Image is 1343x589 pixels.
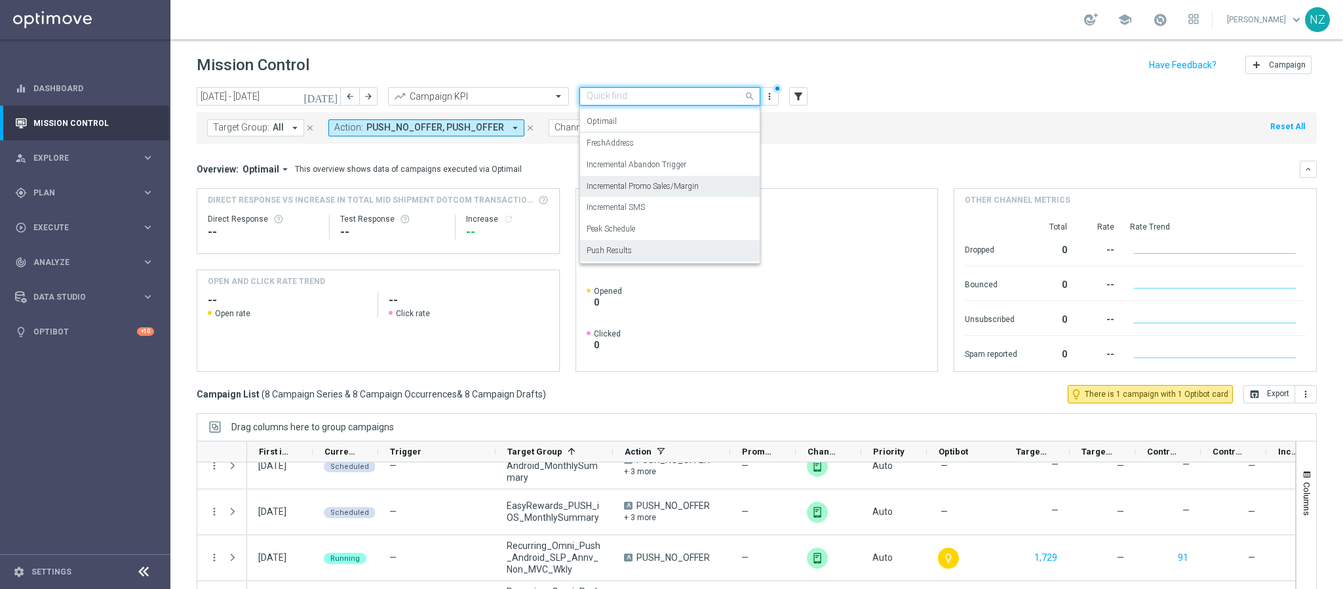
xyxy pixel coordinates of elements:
div: 18 Aug 2025, Monday [258,552,286,563]
span: — [1117,460,1124,471]
div: Execute [15,222,142,234]
div: Direct Response [208,214,319,224]
i: equalizer [15,83,27,94]
div: Total [1033,222,1067,232]
button: more_vert [1295,385,1317,403]
span: — [1117,552,1124,563]
span: — [941,460,948,472]
span: 8 Campaign Drafts [465,388,543,400]
button: arrow_forward [359,87,378,106]
div: Incremental SMS [587,197,753,218]
button: filter_alt [789,87,808,106]
div: Optimail [587,111,753,132]
button: gps_fixed Plan keyboard_arrow_right [14,188,155,198]
span: Columns [1302,482,1312,516]
span: — [1248,552,1255,563]
div: Spam reported [965,342,1017,363]
div: Rate Trend [1130,222,1306,232]
div: -- [1083,273,1114,294]
multiple-options-button: Export to CSV [1243,388,1317,399]
button: Channel: All arrow_drop_down [549,119,625,136]
a: Optibot [33,314,137,349]
label: — [1182,504,1190,516]
h3: Overview: [197,163,239,175]
i: filter_alt [792,91,804,102]
div: -- [1083,342,1114,363]
span: Open rate [215,308,250,319]
button: more_vert [208,460,220,472]
span: — [389,460,397,471]
div: Plan [15,187,142,199]
div: This overview shows data of campaigns executed via Optimail [295,163,522,175]
div: Press SPACE to select this row. [197,443,247,489]
button: person_search Explore keyboard_arrow_right [14,153,155,163]
i: more_vert [1300,389,1311,399]
h2: -- [208,293,367,308]
div: lightbulb Optibot +10 [14,327,155,337]
label: FreshAddress [587,138,634,149]
span: Auto [872,552,893,563]
div: Unsubscribed [965,308,1017,329]
span: Action [625,447,652,457]
span: Target Group [507,447,562,457]
i: arrow_back [345,92,355,101]
i: lightbulb_outline [943,553,954,563]
label: Incremental Abandon Trigger [587,159,686,171]
div: Press SPACE to select this row. [247,489,1335,535]
span: — [1248,460,1255,471]
label: Optimail [587,116,617,127]
span: — [389,506,397,517]
span: — [941,506,948,518]
i: [DATE] [303,91,339,102]
div: Rate [1083,222,1114,232]
i: keyboard_arrow_right [142,221,154,234]
i: keyboard_arrow_right [142,291,154,303]
span: PUSH_NO_OFFER [636,552,710,563]
i: keyboard_arrow_right [142,186,154,199]
span: Execute [33,224,142,232]
colored-tag: Running [324,552,366,564]
i: track_changes [15,256,27,268]
div: -- [466,224,549,240]
span: — [389,552,397,563]
button: add Campaign [1245,56,1312,74]
i: close [526,123,535,132]
h1: Mission Control [197,56,309,75]
div: Row Groups [231,422,394,432]
div: Increase [466,214,549,224]
i: keyboard_arrow_down [1304,165,1313,174]
span: 0 [594,339,621,351]
div: There are unsaved changes [773,84,782,93]
img: OptiMobile Push [807,502,828,523]
div: 21 Aug 2025, Thursday [258,460,286,472]
button: equalizer Dashboard [14,83,155,94]
button: play_circle_outline Execute keyboard_arrow_right [14,222,155,233]
i: arrow_forward [364,92,373,101]
span: Clicked [594,329,621,339]
span: Plan [33,189,142,197]
i: more_vert [764,91,775,102]
i: gps_fixed [15,187,27,199]
label: Push Results [587,245,632,256]
img: Web Push Notifications [807,548,828,569]
span: school [1118,12,1132,27]
div: Dropped [965,238,1017,259]
button: arrow_back [341,87,359,106]
i: person_search [15,152,27,164]
span: keyboard_arrow_down [1289,12,1304,27]
i: add [1251,60,1262,70]
div: NZ [1305,7,1330,32]
div: Mission Control [15,106,154,140]
div: Web Push Notifications [807,456,828,477]
i: more_vert [208,506,220,518]
i: play_circle_outline [15,222,27,234]
span: Channel: [555,122,590,133]
div: 0 [1033,342,1067,363]
span: 8 Campaign Series & 8 Campaign Occurrences [265,388,457,400]
i: lightbulb_outline [1070,388,1082,400]
span: — [1117,506,1124,517]
i: arrow_drop_down [279,163,291,175]
span: Direct Response VS Increase In Total Mid Shipment Dotcom Transaction Amount [208,194,534,206]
